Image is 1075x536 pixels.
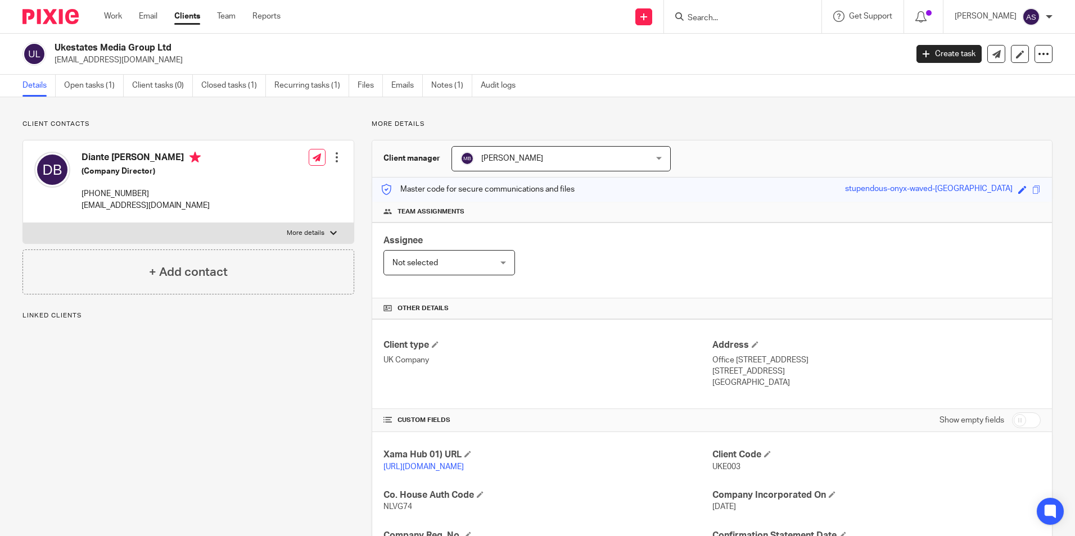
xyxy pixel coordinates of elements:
h4: Co. House Auth Code [383,489,712,501]
a: Work [104,11,122,22]
p: [PERSON_NAME] [955,11,1017,22]
p: More details [287,229,324,238]
a: Closed tasks (1) [201,75,266,97]
span: Assignee [383,236,423,245]
img: Pixie [22,9,79,24]
p: UK Company [383,355,712,366]
label: Show empty fields [940,415,1004,426]
img: svg%3E [460,152,474,165]
img: svg%3E [34,152,70,188]
p: [EMAIL_ADDRESS][DOMAIN_NAME] [55,54,900,66]
p: Client contacts [22,120,354,129]
p: Linked clients [22,311,354,320]
a: Clients [174,11,200,22]
img: svg%3E [1022,8,1040,26]
img: svg%3E [22,42,46,66]
a: Notes (1) [431,75,472,97]
span: Get Support [849,12,892,20]
a: Recurring tasks (1) [274,75,349,97]
i: Primary [189,152,201,163]
a: Files [358,75,383,97]
span: [PERSON_NAME] [481,155,543,162]
span: Not selected [392,259,438,267]
h4: CUSTOM FIELDS [383,416,712,425]
p: [GEOGRAPHIC_DATA] [712,377,1041,388]
div: stupendous-onyx-waved-[GEOGRAPHIC_DATA] [845,183,1013,196]
h4: Diante [PERSON_NAME] [82,152,210,166]
a: Open tasks (1) [64,75,124,97]
p: More details [372,120,1053,129]
h4: Company Incorporated On [712,489,1041,501]
span: NLVG74 [383,503,412,511]
a: [URL][DOMAIN_NAME] [383,463,464,471]
h2: Ukestates Media Group Ltd [55,42,730,54]
a: Audit logs [481,75,524,97]
p: [PHONE_NUMBER] [82,188,210,199]
h4: Client Code [712,449,1041,461]
p: [STREET_ADDRESS] [712,366,1041,377]
h3: Client manager [383,153,440,164]
span: [DATE] [712,503,736,511]
a: Email [139,11,157,22]
a: Team [217,11,236,22]
h4: Xama Hub 01) URL [383,449,712,461]
p: [EMAIL_ADDRESS][DOMAIN_NAME] [82,200,210,211]
a: Client tasks (0) [132,75,193,97]
a: Emails [391,75,423,97]
span: Team assignments [398,207,464,216]
span: UKE003 [712,463,740,471]
h5: (Company Director) [82,166,210,177]
input: Search [686,13,788,24]
h4: Address [712,339,1041,351]
span: Other details [398,304,449,313]
a: Reports [252,11,281,22]
h4: Client type [383,339,712,351]
a: Create task [916,45,982,63]
p: Master code for secure communications and files [381,184,575,195]
a: Details [22,75,56,97]
p: Office [STREET_ADDRESS] [712,355,1041,366]
h4: + Add contact [149,264,228,281]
